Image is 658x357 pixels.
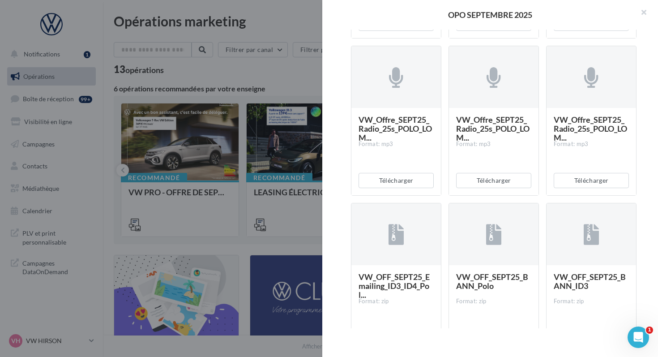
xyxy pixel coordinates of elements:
div: Format: mp3 [456,140,531,148]
div: Format: zip [554,297,629,305]
button: Télécharger [359,173,434,188]
span: VW_Offre_SEPT25_Radio_25s_POLO_LOM... [456,115,530,142]
div: OPO SEPTEMBRE 2025 [337,11,644,19]
span: VW_Offre_SEPT25_Radio_25s_POLO_LOM... [359,115,432,142]
span: VW_Offre_SEPT25_Radio_25s_POLO_LOM... [554,115,627,142]
div: Format: zip [359,297,434,305]
button: Télécharger [456,173,531,188]
div: Format: mp3 [554,140,629,148]
div: Format: zip [456,297,531,305]
span: VW_OFF_SEPT25_BANN_ID3 [554,272,626,291]
iframe: Intercom live chat [628,327,649,348]
span: VW_OFF_SEPT25_BANN_Polo [456,272,528,291]
span: VW_OFF_SEPT25_Emailing_ID3_ID4_Pol... [359,272,430,300]
button: Télécharger [554,173,629,188]
div: Format: mp3 [359,140,434,148]
span: 1 [646,327,653,334]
